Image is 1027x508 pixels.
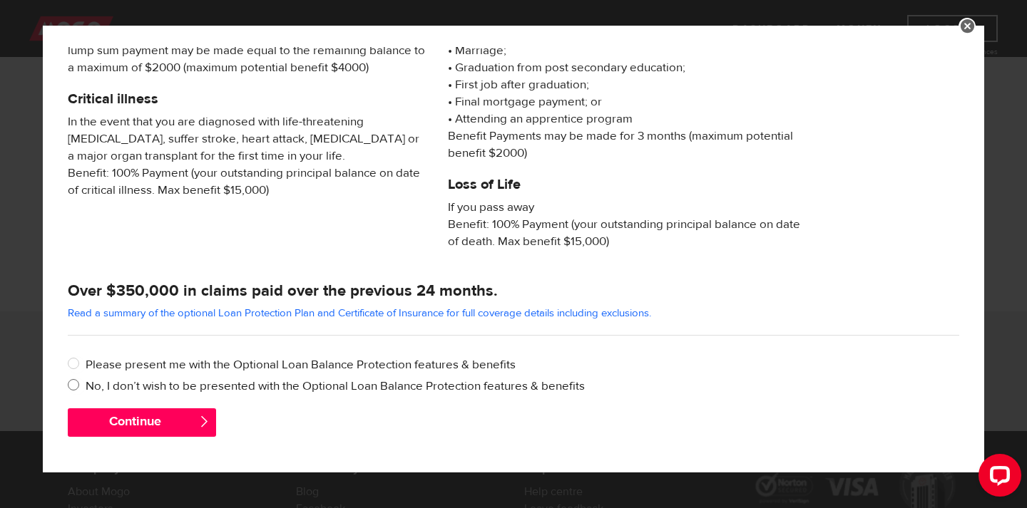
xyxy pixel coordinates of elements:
button: Continue [68,408,216,437]
input: No, I don’t wish to be presented with the Optional Loan Balance Protection features & benefits [68,378,86,395]
h4: Over $350,000 in claims paid over the previous 24 months. [68,281,959,301]
label: No, I don’t wish to be presented with the Optional Loan Balance Protection features & benefits [86,378,959,395]
iframe: LiveChat chat widget [967,448,1027,508]
a: Read a summary of the optional Loan Protection Plan and Certificate of Insurance for full coverag... [68,306,651,320]
span: In the event that you are diagnosed with life-threatening [MEDICAL_DATA], suffer stroke, heart at... [68,113,426,199]
label: Please present me with the Optional Loan Balance Protection features & benefits [86,356,959,373]
span: If you pass away Benefit: 100% Payment (your outstanding principal balance on date of death. Max ... [448,199,807,250]
h5: Critical illness [68,90,426,108]
span:  [198,415,210,427]
input: Please present me with the Optional Loan Balance Protection features & benefits [68,356,86,374]
h5: Loss of Life [448,176,807,193]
